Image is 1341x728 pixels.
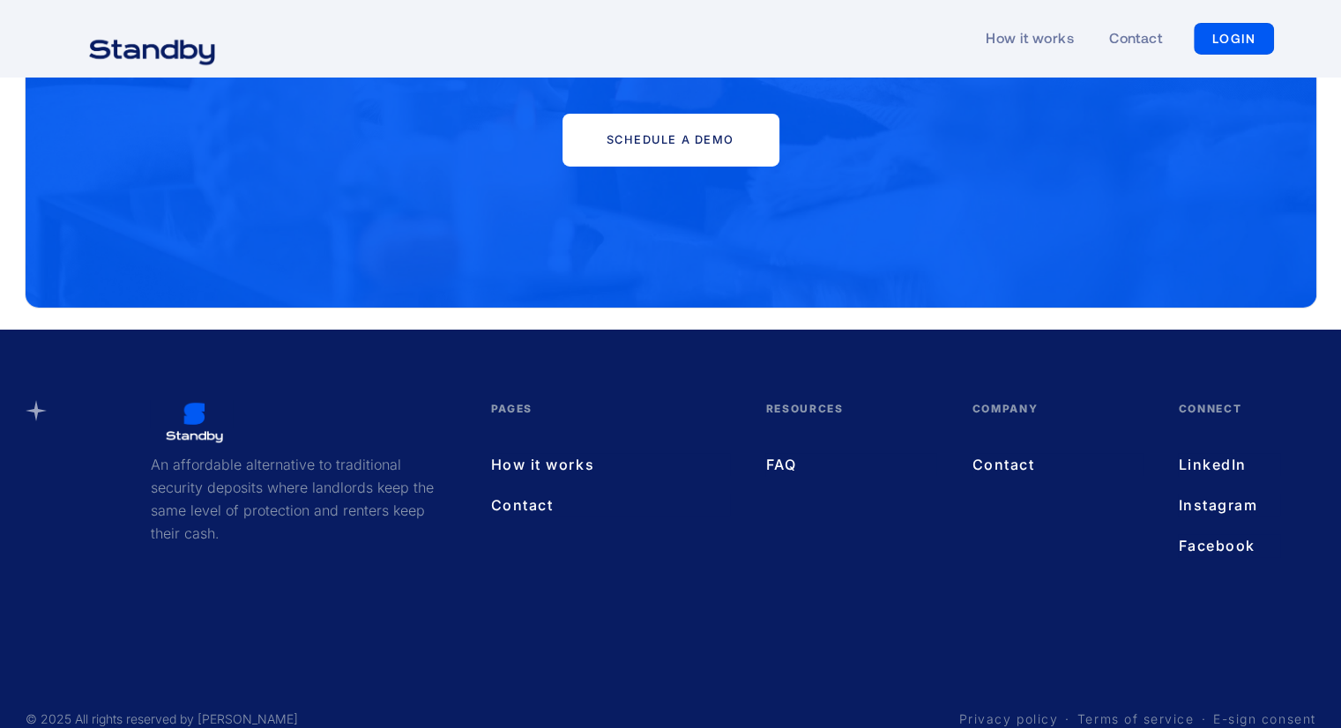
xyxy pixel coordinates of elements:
[607,133,734,147] div: Schedule A Demo
[491,453,731,476] a: How it works
[972,400,1143,453] div: Company
[1077,710,1195,728] a: Terms of service
[1065,710,1070,728] a: ·
[1178,534,1280,557] a: Facebook
[1178,494,1280,516] a: Instagram
[765,453,936,476] a: FAQ
[26,710,298,728] div: © 2025 All rights reserved by [PERSON_NAME]
[67,28,237,49] a: home
[1178,453,1280,476] a: LinkedIn
[959,710,1059,728] a: Privacy policy
[562,114,779,167] a: Schedule A Demo
[491,494,731,516] a: Contact
[1178,400,1280,453] div: Connect
[972,453,1143,476] a: Contact
[491,400,731,453] div: pages
[1194,23,1274,55] a: LOGIN
[765,400,936,453] div: Resources
[1213,710,1316,728] a: E-sign consent
[1201,710,1206,728] a: ·
[150,453,437,545] p: An affordable alternative to traditional security deposits where landlords keep the same level of...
